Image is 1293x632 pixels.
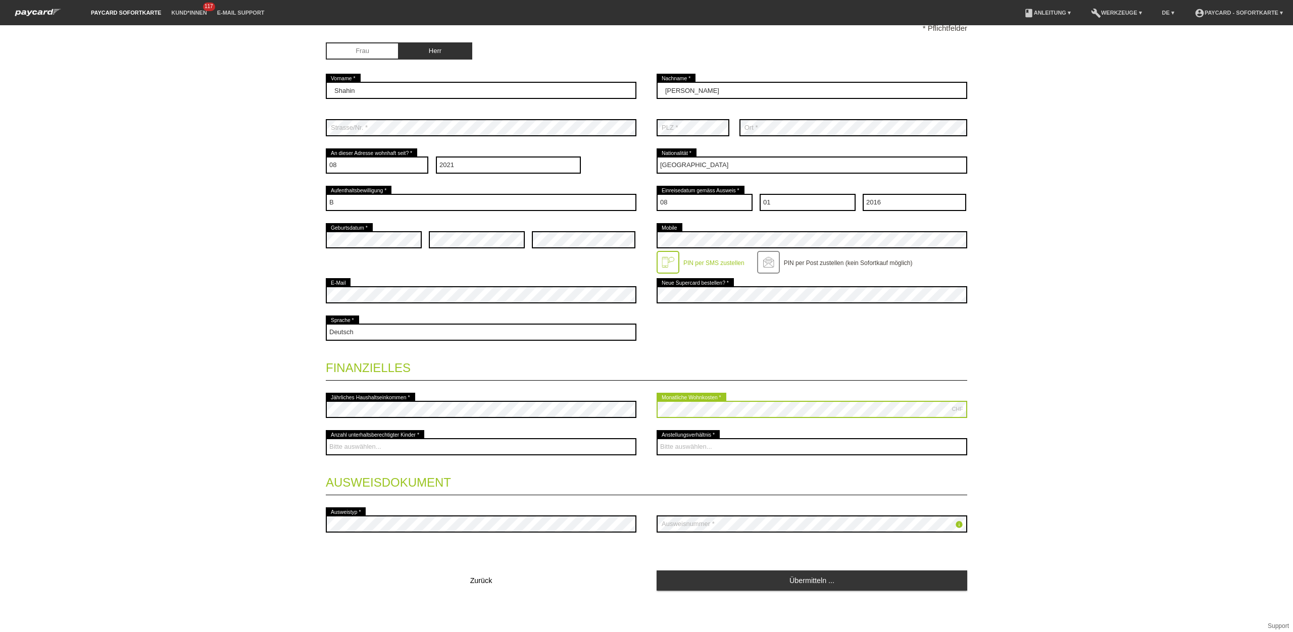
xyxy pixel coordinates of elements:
[952,406,963,412] div: CHF
[326,570,636,591] button: Zurück
[1268,622,1289,629] a: Support
[326,24,967,32] p: * Pflichtfelder
[10,12,66,19] a: paycard Sofortkarte
[326,465,967,495] legend: Ausweisdokument
[955,521,963,530] a: info
[326,351,967,381] legend: Finanzielles
[683,259,744,267] label: PIN per SMS zustellen
[1195,8,1205,18] i: account_circle
[784,259,913,267] label: PIN per Post zustellen (kein Sofortkauf möglich)
[657,570,967,590] a: Übermitteln ...
[212,10,270,16] a: E-Mail Support
[203,3,215,11] span: 117
[10,7,66,18] img: paycard Sofortkarte
[86,10,166,16] a: paycard Sofortkarte
[1189,10,1288,16] a: account_circlepaycard - Sofortkarte ▾
[166,10,212,16] a: Kund*innen
[1019,10,1076,16] a: bookAnleitung ▾
[470,576,492,585] span: Zurück
[1157,10,1179,16] a: DE ▾
[955,520,963,529] i: info
[1086,10,1147,16] a: buildWerkzeuge ▾
[1024,8,1034,18] i: book
[1091,8,1101,18] i: build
